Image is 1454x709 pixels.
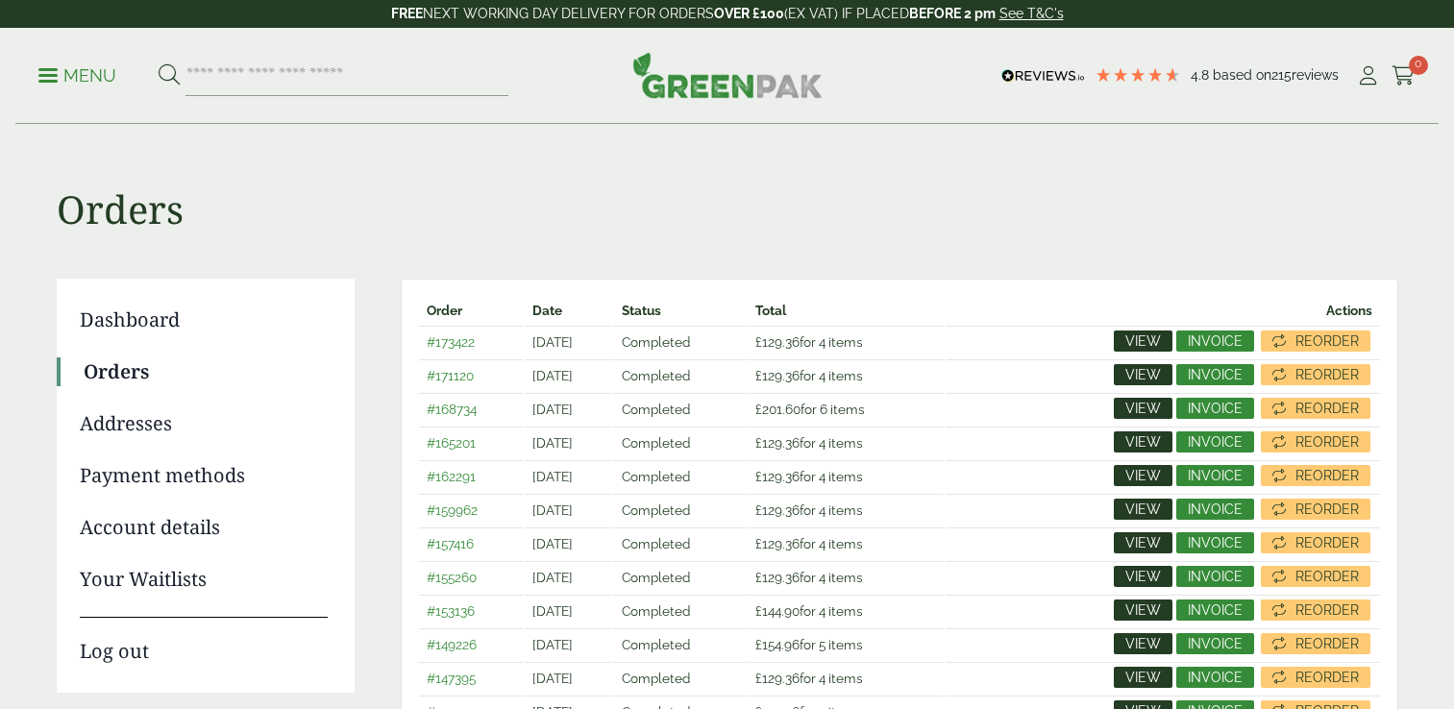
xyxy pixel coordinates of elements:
time: [DATE] [532,469,573,484]
span: £ [755,502,762,518]
span: Status [622,303,661,318]
span: Based on [1213,67,1271,83]
a: Reorder [1261,330,1370,352]
span: View [1125,334,1161,348]
td: Completed [614,460,746,492]
td: for 4 items [748,359,944,391]
a: Your Waitlists [80,565,328,594]
span: Reorder [1295,671,1359,684]
span: View [1125,502,1161,516]
span: Total [755,303,786,318]
a: Invoice [1176,667,1254,688]
a: 0 [1392,61,1416,90]
span: Reorder [1295,502,1359,516]
td: Completed [614,595,746,626]
a: Reorder [1261,599,1370,621]
td: Completed [614,359,746,391]
td: Completed [614,527,746,559]
span: View [1125,536,1161,550]
span: Invoice [1188,570,1243,583]
a: Payment methods [80,461,328,490]
span: View [1125,671,1161,684]
a: View [1114,431,1172,452]
a: #147395 [427,671,476,686]
span: Reorder [1295,368,1359,381]
span: View [1125,570,1161,583]
td: Completed [614,662,746,694]
time: [DATE] [532,368,573,383]
strong: BEFORE 2 pm [909,6,996,21]
td: for 4 items [748,326,944,357]
td: for 4 items [748,561,944,593]
a: #157416 [427,536,474,551]
a: #165201 [427,435,476,451]
a: View [1114,532,1172,553]
span: reviews [1292,67,1339,83]
span: 129.36 [755,671,800,686]
i: My Account [1356,66,1380,86]
span: Invoice [1188,402,1243,415]
time: [DATE] [532,536,573,551]
time: [DATE] [532,603,573,619]
a: Invoice [1176,364,1254,385]
span: Invoice [1188,435,1243,449]
td: for 4 items [748,427,944,458]
h1: Orders [57,125,1398,232]
span: Invoice [1188,536,1243,550]
a: Reorder [1261,364,1370,385]
a: Reorder [1261,532,1370,553]
p: Menu [38,64,116,87]
a: #159962 [427,502,478,518]
td: Completed [614,393,746,425]
a: Invoice [1176,398,1254,419]
span: 0 [1409,56,1428,75]
a: #155260 [427,570,477,585]
a: Reorder [1261,667,1370,688]
a: Invoice [1176,566,1254,587]
strong: OVER £100 [714,6,784,21]
a: #168734 [427,402,477,417]
td: Completed [614,494,746,526]
td: for 4 items [748,494,944,526]
time: [DATE] [532,502,573,518]
a: Invoice [1176,599,1254,621]
a: #149226 [427,637,477,652]
a: Orders [84,357,328,386]
span: View [1125,435,1161,449]
a: Invoice [1176,465,1254,486]
a: Reorder [1261,465,1370,486]
td: Completed [614,427,746,458]
img: GreenPak Supplies [632,52,823,98]
span: Reorder [1295,334,1359,348]
a: Reorder [1261,398,1370,419]
span: £ [755,334,762,350]
a: View [1114,330,1172,352]
i: Cart [1392,66,1416,86]
td: for 5 items [748,628,944,660]
span: Invoice [1188,637,1243,650]
span: 154.96 [755,637,800,652]
a: #162291 [427,469,476,484]
span: View [1125,637,1161,650]
a: Dashboard [80,306,328,334]
span: 201.60 [755,402,801,417]
span: Invoice [1188,671,1243,684]
a: Addresses [80,409,328,438]
span: 129.36 [755,368,800,383]
a: View [1114,364,1172,385]
span: 144.90 [755,603,800,619]
span: £ [755,536,762,551]
a: View [1114,566,1172,587]
a: Invoice [1176,431,1254,452]
a: #173422 [427,334,475,350]
td: for 4 items [748,595,944,626]
span: £ [755,570,762,585]
a: Reorder [1261,566,1370,587]
td: Completed [614,326,746,357]
span: 129.36 [755,536,800,551]
span: £ [755,469,762,484]
a: #171120 [427,368,474,383]
span: Order [427,303,462,318]
span: Actions [1326,303,1372,318]
a: View [1114,465,1172,486]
